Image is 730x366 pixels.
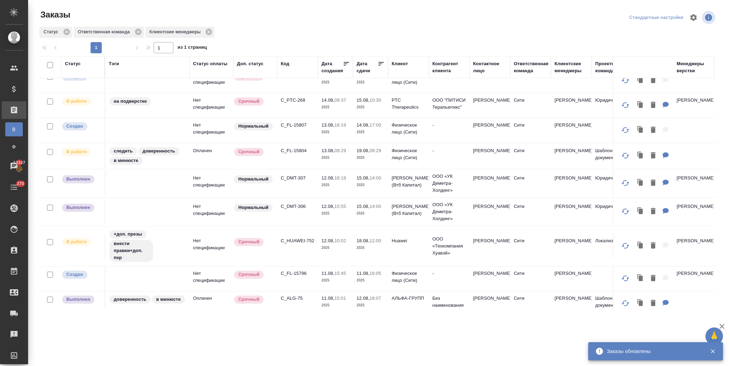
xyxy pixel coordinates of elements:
p: Физическое лицо (Сити) [392,72,425,86]
button: Клонировать [634,73,647,88]
td: [PERSON_NAME] [551,234,592,258]
div: Выставляется автоматически, если на указанный объем услуг необходимо больше времени в стандартном... [233,295,274,304]
td: Сити [510,234,551,258]
div: Клиентские менеджеры [555,60,588,74]
p: 17:00 [370,122,381,128]
p: 2025 [321,104,350,111]
span: 13107 [9,159,29,166]
p: Создан [66,271,83,278]
p: C_ALG-75 [281,295,314,302]
td: [PERSON_NAME] [551,144,592,168]
div: Выставляет ПМ после сдачи и проведения начислений. Последний этап для ПМа [61,295,101,304]
p: 2025 [357,277,385,284]
div: Менеджеры верстки [677,60,710,74]
td: Нет спецификации [190,199,233,224]
div: следить, доверенность, в минюсте [109,147,186,165]
button: Удалить [647,123,659,137]
button: Клонировать [634,176,647,190]
div: на подверстке [109,97,186,106]
p: 12:00 [370,238,381,243]
p: C_DMT-306 [281,203,314,210]
div: Контрагент клиента [432,60,466,74]
div: Код [281,60,289,67]
span: В [9,126,19,133]
p: - [432,270,466,277]
p: доверенность [142,148,175,155]
div: Тэги [109,60,119,67]
div: Клиентские менеджеры [145,27,215,38]
p: [PERSON_NAME] (Втб Капитал) [392,175,425,189]
p: Создан [66,123,83,130]
p: [PERSON_NAME] [677,175,710,182]
p: C_FL-15804 [281,147,314,154]
p: - [432,147,466,154]
p: Нормальный [238,123,268,130]
p: [PERSON_NAME] [677,97,710,104]
p: 13.08, [321,148,334,153]
p: Срочный [238,98,259,105]
p: 09:29 [370,148,381,153]
p: 2025 [357,244,385,251]
p: ООО «Техкомпания Хуавэй» [432,236,466,257]
span: из 1 страниц [178,43,207,53]
p: [PERSON_NAME] [677,237,710,244]
div: Выставляет ПМ после принятия заказа от КМа [61,97,101,106]
div: Выставляется автоматически при создании заказа [61,270,101,279]
td: [PERSON_NAME] [470,144,510,168]
div: Дата создания [321,60,343,74]
p: Без наименования [432,295,466,309]
span: Ф [9,143,19,150]
p: 10:02 [334,238,346,243]
td: [PERSON_NAME] [470,291,510,316]
div: Статус [39,27,72,38]
p: 2025 [357,182,385,189]
p: Срочный [238,271,259,278]
div: Статус [65,60,81,67]
div: Выставляется автоматически, если на указанный объем услуг необходимо больше времени в стандартном... [233,97,274,106]
p: 2025 [321,182,350,189]
button: Обновить [617,175,634,191]
p: следить [114,148,133,155]
td: Сити [510,291,551,316]
p: [PERSON_NAME] [677,270,710,277]
p: 15:55 [334,204,346,209]
p: 2025 [321,79,350,86]
button: Удалить [647,98,659,113]
td: Сити [510,118,551,143]
td: Шаблонные документы [592,291,632,316]
p: 2025 [357,104,385,111]
div: Статус по умолчанию для стандартных заказов [233,175,274,184]
p: 14:00 [370,175,381,181]
div: Выставляется автоматически, если на указанный объем услуг необходимо больше времени в стандартном... [233,270,274,279]
td: [PERSON_NAME] [470,93,510,118]
button: Удалить [647,204,659,219]
button: Обновить [617,122,634,138]
span: Заказы [39,9,70,20]
p: 15:45 [334,271,346,276]
p: 11.08, [321,271,334,276]
div: split button [628,12,685,23]
p: PTC Therapeutics [392,97,425,111]
p: Выполнен [66,296,90,303]
div: Выставляется автоматически при создании заказа [61,122,101,131]
p: В работе [66,148,87,155]
p: 14.08, [321,97,334,103]
p: 2025 [357,210,385,217]
div: Ответственная команда [514,60,549,74]
div: Доп. статус [237,60,264,67]
p: 09:37 [334,97,346,103]
td: Сити [510,199,551,224]
div: Клиент [392,60,408,67]
td: Сити [510,266,551,291]
p: 2025 [321,302,350,309]
button: Обновить [617,270,634,287]
p: доверенность [114,296,146,303]
div: доверенность, в минюсте [109,295,186,304]
p: 11.08, [357,271,370,276]
button: Удалить [647,296,659,311]
p: 2025 [321,129,350,136]
td: Нет спецификации [190,266,233,291]
p: В работе [66,238,87,245]
p: 12.08, [321,175,334,181]
span: 🙏 [708,329,720,344]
